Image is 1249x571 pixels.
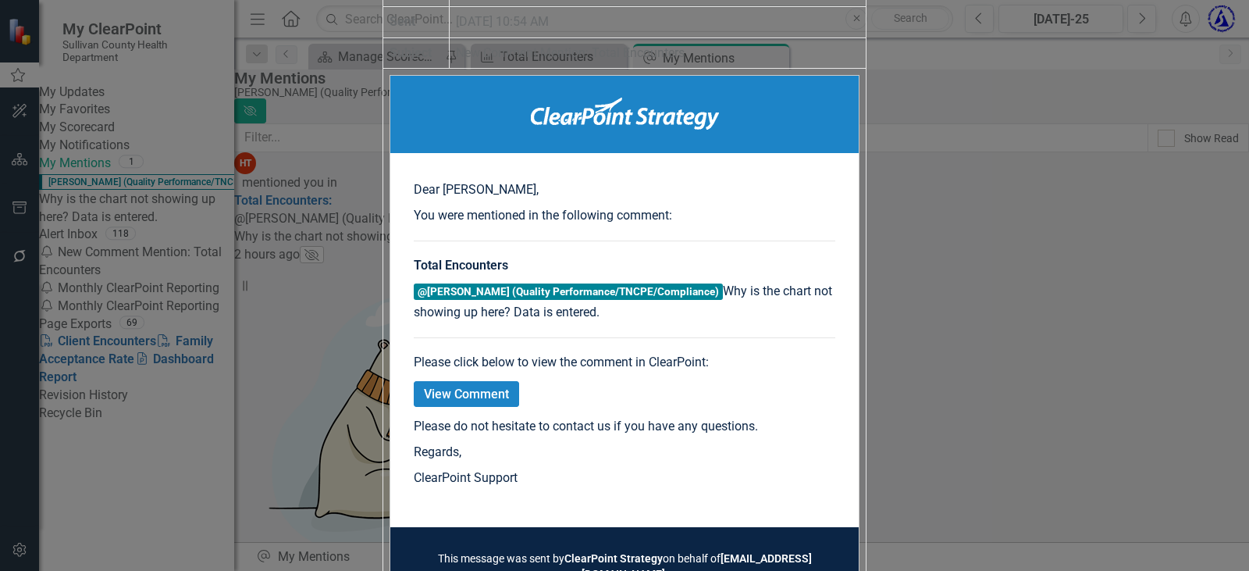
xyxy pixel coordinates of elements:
p: Please do not hesitate to contact us if you have any questions. [414,418,835,436]
img: ClearPoint Strategy [531,98,719,130]
th: Sent [383,6,450,37]
td: New Comment Mention: Total Encounters [450,37,866,69]
p: You were mentioned in the following comment: [414,207,835,225]
p: Why is the chart not showing up here? Data is entered. [414,283,835,322]
th: Subject [383,37,450,69]
strong: Total Encounters [414,258,508,273]
p: ClearPoint Support [414,469,835,487]
p: Please click below to view the comment in ClearPoint: [414,354,835,372]
strong: ClearPoint Strategy [564,552,663,565]
label: @[PERSON_NAME] (Quality Performance/TNCPE/Compliance) [414,284,723,300]
p: Regards, [414,444,835,462]
td: [DATE] 10:54 AM [450,6,866,37]
a: View Comment [414,381,519,407]
p: Dear [PERSON_NAME], [414,181,835,199]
